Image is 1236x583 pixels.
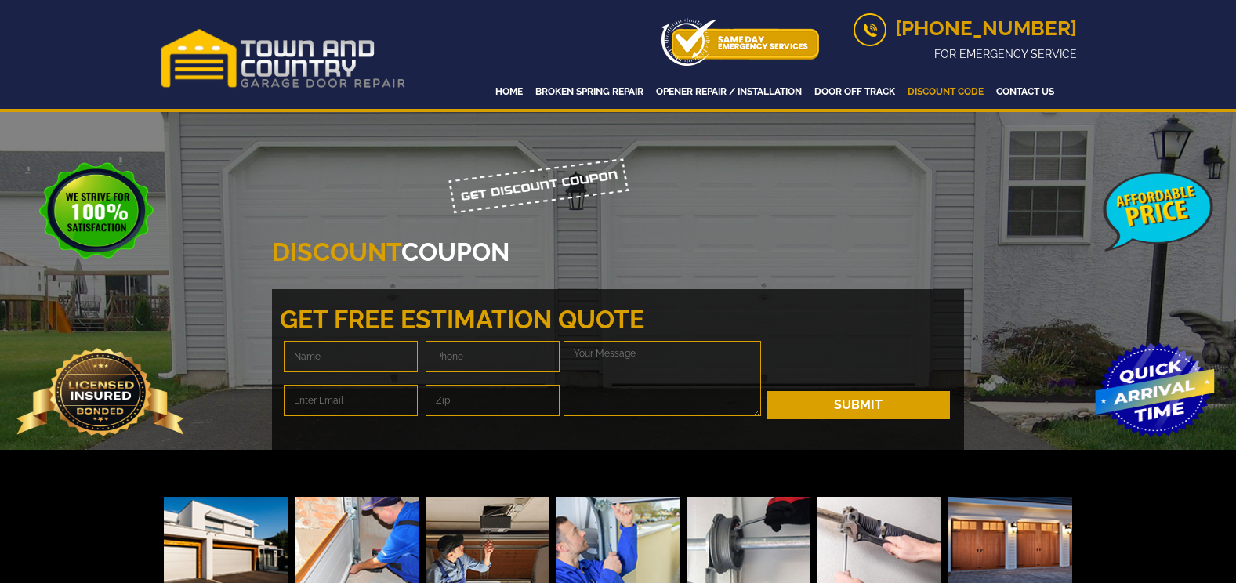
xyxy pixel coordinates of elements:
[426,341,560,372] input: Phone
[284,341,418,372] input: Name
[160,28,407,89] img: Town-And-Country.png
[272,237,965,267] h2: DISCOUNT
[767,341,951,388] iframe: reCAPTCHA
[284,385,418,416] input: Enter Email
[280,305,957,335] h2: Get Free Estimation Quote
[854,16,1077,40] a: [PHONE_NUMBER]
[854,46,1077,63] p: For Emergency Service
[401,237,509,266] span: COUPON
[903,81,988,103] a: Discount Code
[661,18,819,66] img: icon-top.png
[991,81,1059,103] a: Contact Us
[810,81,900,103] a: Door Off Track
[531,81,648,103] a: Broken Spring Repair
[491,81,527,103] a: Home
[426,385,560,416] input: Zip
[651,81,806,103] a: Opener Repair / Installation
[767,391,950,419] button: Submit
[854,13,886,46] img: call.png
